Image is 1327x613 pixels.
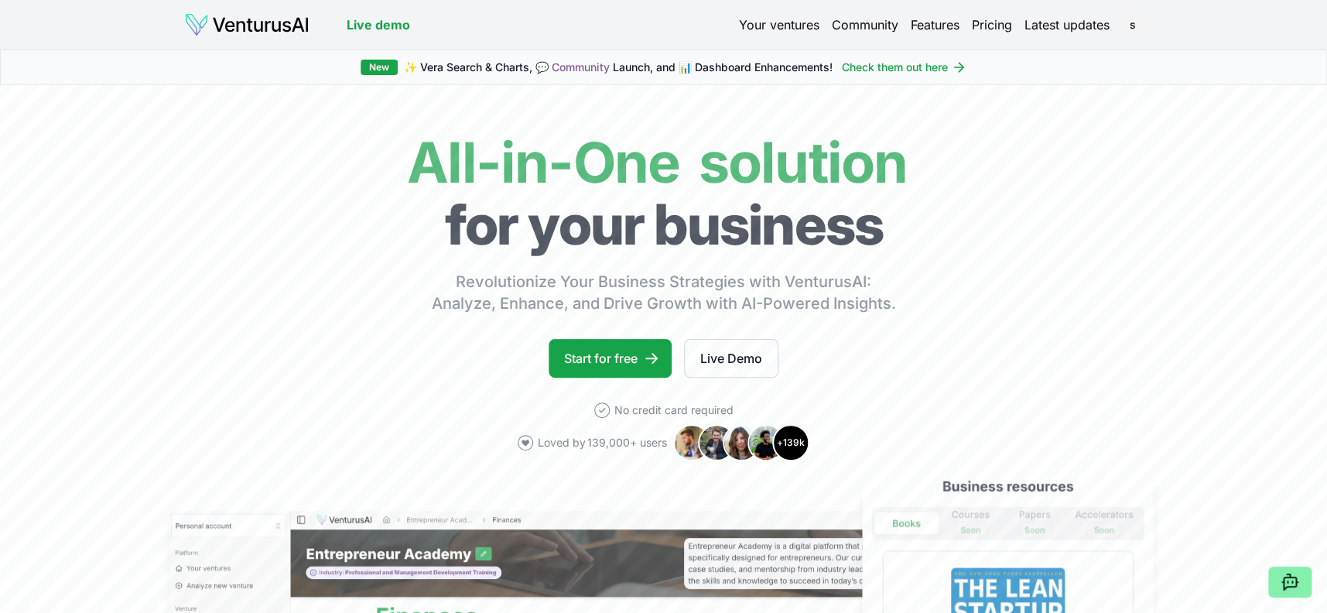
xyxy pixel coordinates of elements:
[723,424,760,461] img: Avatar 3
[832,15,898,34] a: Community
[549,339,672,378] a: Start for free
[361,60,398,75] div: New
[842,60,966,75] a: Check them out here
[1024,15,1110,34] a: Latest updates
[747,424,785,461] img: Avatar 4
[739,15,819,34] a: Your ventures
[1120,12,1145,37] span: s
[184,12,310,37] img: logo
[698,424,735,461] img: Avatar 2
[1122,14,1144,36] button: s
[684,339,778,378] a: Live Demo
[673,424,710,461] img: Avatar 1
[911,15,959,34] a: Features
[347,15,410,34] a: Live demo
[404,60,833,75] span: ✨ Vera Search & Charts, 💬 Launch, and 📊 Dashboard Enhancements!
[972,15,1012,34] a: Pricing
[552,60,610,74] a: Community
